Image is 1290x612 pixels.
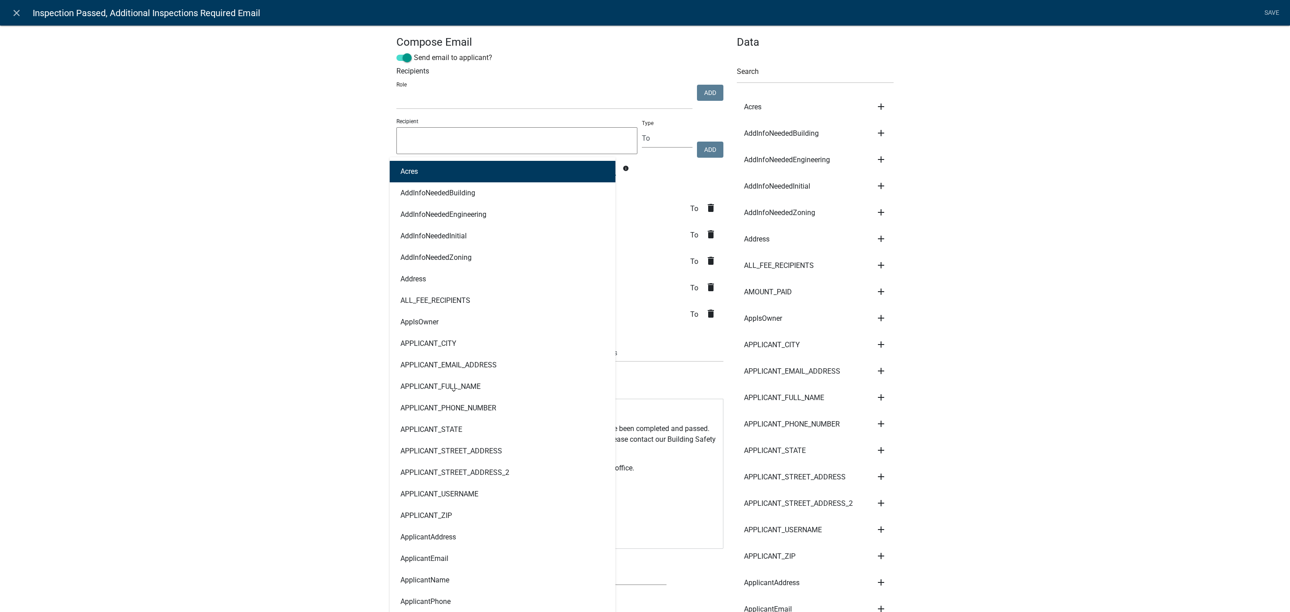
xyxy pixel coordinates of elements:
[876,471,886,482] i: add
[400,534,456,541] ngb-highlight: ApplicantAddress
[705,229,716,240] i: delete
[690,205,705,212] span: To
[400,362,497,369] ngb-highlight: APPLICANT_EMAIL_ADDRESS
[876,551,886,561] i: add
[876,339,886,350] i: add
[400,512,452,519] ngb-highlight: APPLICANT_ZIP
[876,207,886,218] i: add
[396,67,723,75] h6: Recipients
[744,341,800,349] span: APPLICANT_CITY
[876,445,886,456] i: add
[876,524,886,535] i: add
[400,426,462,433] ngb-highlight: APPLICANT_STATE
[1260,4,1283,22] a: Save
[744,394,824,401] span: APPLICANT_FULL_NAME
[400,383,481,390] ngb-highlight: APPLICANT_FULL_NAME
[876,128,886,138] i: add
[876,498,886,509] i: add
[396,117,637,125] p: Recipient
[744,500,853,507] span: APPLICANT_STREET_ADDRESS_2
[623,165,629,172] i: info
[697,142,723,158] button: Add
[876,366,886,376] i: add
[744,183,810,190] span: AddInfoNeededInitial
[744,262,814,269] span: ALL_FEE_RECIPIENTS
[744,526,822,534] span: APPLICANT_USERNAME
[744,315,782,322] span: AppIsOwner
[400,555,448,562] ngb-highlight: ApplicantEmail
[400,233,467,240] ngb-highlight: AddInfoNeededInitial
[876,418,886,429] i: add
[690,311,705,318] span: To
[400,168,418,175] ngb-highlight: Acres
[400,491,478,498] ngb-highlight: APPLICANT_USERNAME
[396,52,492,63] label: Send email to applicant?
[690,232,705,239] span: To
[400,319,439,326] ngb-highlight: AppIsOwner
[737,36,894,49] h4: Data
[876,392,886,403] i: add
[396,82,407,87] label: Role
[400,598,451,605] ngb-highlight: ApplicantPhone
[744,447,806,454] span: APPLICANT_STATE
[396,36,723,49] h4: Compose Email
[744,474,846,481] span: APPLICANT_STREET_ADDRESS
[876,577,886,588] i: add
[876,101,886,112] i: add
[705,255,716,266] i: delete
[876,313,886,323] i: add
[876,286,886,297] i: add
[400,448,502,455] ngb-highlight: APPLICANT_STREET_ADDRESS
[705,308,716,319] i: delete
[400,405,496,412] ngb-highlight: APPLICANT_PHONE_NUMBER
[744,289,792,296] span: AMOUNT_PAID
[400,190,475,197] ngb-highlight: AddInfoNeededBuilding
[705,282,716,293] i: delete
[744,130,819,137] span: AddInfoNeededBuilding
[744,209,815,216] span: AddInfoNeededZoning
[400,469,509,476] ngb-highlight: APPLICANT_STREET_ADDRESS_2
[744,236,770,243] span: Address
[876,233,886,244] i: add
[11,8,22,18] i: close
[876,154,886,165] i: add
[400,577,449,584] ngb-highlight: ApplicantName
[400,340,456,347] ngb-highlight: APPLICANT_CITY
[876,181,886,191] i: add
[744,553,795,560] span: APPLICANT_ZIP
[400,276,426,283] ngb-highlight: Address
[33,4,260,22] span: Inspection Passed, Additional Inspections Required Email
[400,297,470,304] ngb-highlight: ALL_FEE_RECIPIENTS
[744,103,761,111] span: Acres
[400,211,486,218] ngb-highlight: AddInfoNeededEngineering
[697,85,723,101] button: Add
[642,121,654,126] label: Type
[400,254,472,261] ngb-highlight: AddInfoNeededZoning
[744,368,840,375] span: APPLICANT_EMAIL_ADDRESS
[876,260,886,271] i: add
[690,258,705,265] span: To
[690,284,705,292] span: To
[705,203,716,213] i: delete
[744,421,840,428] span: APPLICANT_PHONE_NUMBER
[744,579,800,586] span: ApplicantAddress
[744,156,830,164] span: AddInfoNeededEngineering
